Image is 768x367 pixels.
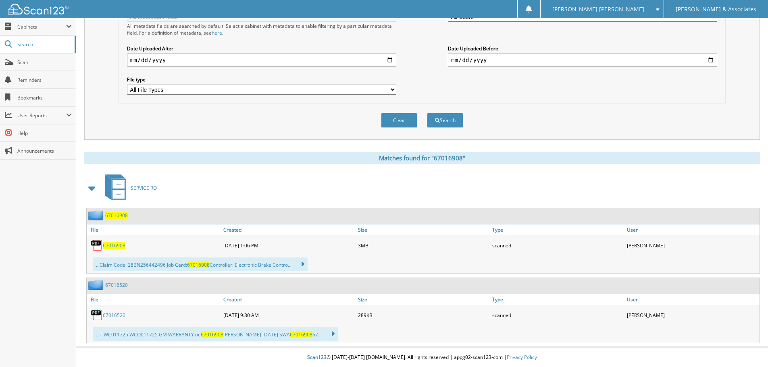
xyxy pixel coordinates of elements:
a: Privacy Policy [507,354,537,361]
span: [PERSON_NAME] & Associates [676,7,756,12]
div: All metadata fields are searched by default. Select a cabinet with metadata to enable filtering b... [127,23,396,36]
img: PDF.png [91,309,103,321]
button: Search [427,113,463,128]
label: File type [127,76,396,83]
img: folder2.png [88,280,105,290]
a: File [87,224,221,235]
a: Type [490,224,625,235]
a: 67016908 [103,242,125,249]
label: Date Uploaded Before [448,45,717,52]
a: File [87,294,221,305]
a: Type [490,294,625,305]
div: Matches found for "67016908" [84,152,760,164]
a: Size [356,294,491,305]
span: Help [17,130,72,137]
div: [DATE] 9:30 AM [221,307,356,323]
div: [DATE] 1:06 PM [221,237,356,253]
input: end [448,54,717,66]
img: folder2.png [88,210,105,220]
a: 67016908 [105,212,128,219]
span: Scan [17,59,72,66]
span: Scan123 [307,354,327,361]
span: Cabinets [17,23,66,30]
span: User Reports [17,112,66,119]
img: PDF.png [91,239,103,251]
div: ...Claim Code: 28BN256442496 Job Card: Controller: Electronic Brake Contro... [93,257,308,271]
img: scan123-logo-white.svg [8,4,69,15]
a: User [625,294,760,305]
div: 3MB [356,237,491,253]
a: Size [356,224,491,235]
div: scanned [490,307,625,323]
span: Bookmarks [17,94,72,101]
div: scanned [490,237,625,253]
button: Clear [381,113,417,128]
span: Reminders [17,77,72,83]
label: Date Uploaded After [127,45,396,52]
span: [PERSON_NAME] [PERSON_NAME] [552,7,644,12]
span: 67016908 [290,331,312,338]
a: 67016520 [105,282,128,288]
div: ...T WC011725 WCO011725 GM WARRANTY oe [PERSON_NAME] [DATE] SWA 67... [93,327,338,341]
a: User [625,224,760,235]
input: start [127,54,396,66]
a: 67016520 [103,312,125,319]
span: Search [17,41,71,48]
iframe: Chat Widget [728,328,768,367]
a: SERVICE RO [100,172,157,204]
div: [PERSON_NAME] [625,237,760,253]
div: [PERSON_NAME] [625,307,760,323]
a: Created [221,224,356,235]
span: 67016908 [201,331,223,338]
a: Created [221,294,356,305]
a: here [212,29,222,36]
span: 67016908 [187,261,210,268]
span: Announcements [17,147,72,154]
span: SERVICE RO [131,185,157,191]
div: 289KB [356,307,491,323]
